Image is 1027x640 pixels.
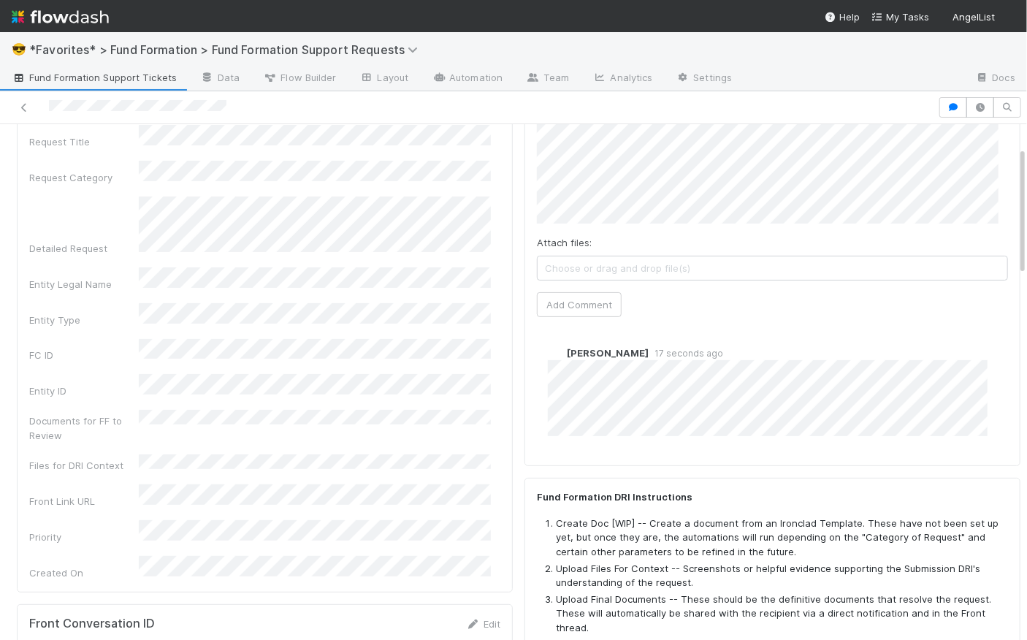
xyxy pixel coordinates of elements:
div: Help [825,9,860,24]
span: My Tasks [871,11,929,23]
div: Detailed Request [29,241,139,256]
span: 😎 [12,43,26,56]
span: Fund Formation Support Tickets [12,70,177,85]
strong: Fund Formation DRI Instructions [537,491,692,503]
span: Flow Builder [263,70,336,85]
a: Docs [963,67,1027,91]
span: AngelList [952,11,995,23]
a: Data [188,67,251,91]
label: Attach files: [537,235,592,250]
span: [PERSON_NAME] [567,347,649,359]
li: Upload Files For Context -- Screenshots or helpful evidence supporting the Submission DRI's under... [556,562,1012,590]
a: Analytics [581,67,665,91]
div: Priority [29,530,139,544]
div: Request Category [29,170,139,185]
img: avatar_892eb56c-5b5a-46db-bf0b-2a9023d0e8f8.png [548,346,562,360]
span: 17 seconds ago [649,348,723,359]
div: Documents for FF to Review [29,414,139,443]
span: Choose or drag and drop file(s) [538,256,1007,280]
a: Edit [466,618,500,630]
span: *Favorites* > Fund Formation > Fund Formation Support Requests [29,42,425,57]
li: Create Doc [WIP] -- Create a document from an Ironclad Template. These have not been set up yet, ... [556,517,1012,560]
a: Layout [348,67,421,91]
li: Upload Final Documents -- These should be the definitive documents that resolve the request. Thes... [556,593,1012,636]
div: Front Link URL [29,494,139,508]
a: Team [514,67,581,91]
img: logo-inverted-e16ddd16eac7371096b0.svg [12,4,109,29]
div: Entity Legal Name [29,277,139,292]
div: Files for DRI Context [29,458,139,473]
div: Entity Type [29,313,139,327]
div: Request Title [29,134,139,149]
a: Flow Builder [251,67,348,91]
a: Settings [665,67,744,91]
a: Automation [420,67,514,91]
a: My Tasks [871,9,929,24]
div: Entity ID [29,384,139,398]
div: FC ID [29,348,139,362]
div: Created On [29,565,139,580]
button: Add Comment [537,292,622,317]
img: avatar_b467e446-68e1-4310-82a7-76c532dc3f4b.png [1001,10,1015,25]
h5: Front Conversation ID [29,617,155,631]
